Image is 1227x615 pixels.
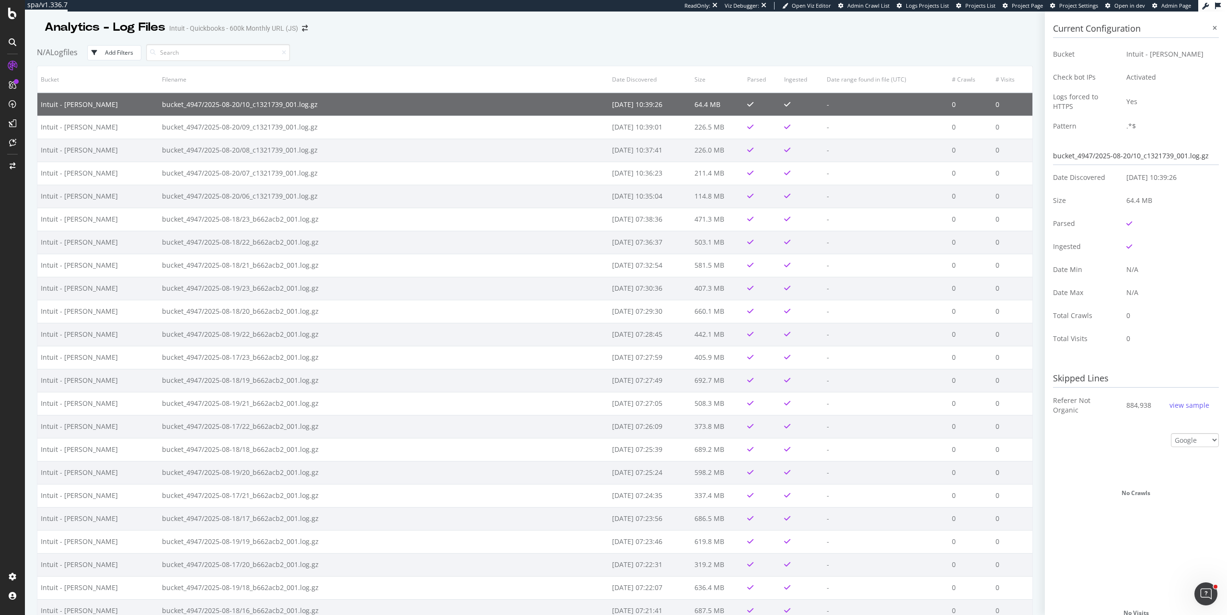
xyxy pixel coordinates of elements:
[782,2,831,10] a: Open Viz Editor
[1053,281,1119,304] td: Date Max
[1105,2,1145,10] a: Open in dev
[691,346,744,369] td: 405.9 MB
[609,461,691,484] td: [DATE] 07:25:24
[691,553,744,576] td: 319.2 MB
[691,277,744,300] td: 407.3 MB
[949,507,992,530] td: 0
[823,507,948,530] td: -
[159,507,609,530] td: bucket_4947/2025-08-18/17_b662acb2_001.log.gz
[609,415,691,438] td: [DATE] 07:26:09
[159,323,609,346] td: bucket_4947/2025-08-19/22_b662acb2_001.log.gz
[992,231,1032,254] td: 0
[1050,2,1098,10] a: Project Settings
[949,254,992,277] td: 0
[609,323,691,346] td: [DATE] 07:28:45
[992,530,1032,553] td: 0
[609,507,691,530] td: [DATE] 07:23:56
[37,139,159,162] td: Intuit - [PERSON_NAME]
[1053,115,1119,138] td: Pattern
[992,139,1032,162] td: 0
[1119,89,1219,115] td: Yes
[37,300,159,323] td: Intuit - [PERSON_NAME]
[823,116,948,139] td: -
[1053,20,1219,38] h3: Current Configuration
[169,24,298,33] div: Intuit - Quickbooks - 600k Monthly URL (JS)
[37,553,159,576] td: Intuit - [PERSON_NAME]
[949,461,992,484] td: 0
[949,231,992,254] td: 0
[1053,370,1219,388] h3: Skipped Lines
[1053,304,1119,327] td: Total Crawls
[823,254,948,277] td: -
[691,66,744,93] th: Size
[1053,327,1119,350] td: Total Visits
[159,553,609,576] td: bucket_4947/2025-08-17/20_b662acb2_001.log.gz
[609,369,691,392] td: [DATE] 07:27:49
[1053,66,1119,89] td: Check bot IPs
[609,231,691,254] td: [DATE] 07:36:37
[949,530,992,553] td: 0
[302,25,308,32] div: arrow-right-arrow-left
[1161,2,1191,9] span: Admin Page
[781,66,824,93] th: Ingested
[847,2,890,9] span: Admin Crawl List
[609,162,691,185] td: [DATE] 10:36:23
[609,392,691,415] td: [DATE] 07:27:05
[744,66,781,93] th: Parsed
[159,300,609,323] td: bucket_4947/2025-08-18/20_b662acb2_001.log.gz
[949,300,992,323] td: 0
[609,576,691,599] td: [DATE] 07:22:07
[37,208,159,231] td: Intuit - [PERSON_NAME]
[37,231,159,254] td: Intuit - [PERSON_NAME]
[159,231,609,254] td: bucket_4947/2025-08-18/22_b662acb2_001.log.gz
[37,93,159,116] td: Intuit - [PERSON_NAME]
[956,2,995,10] a: Projects List
[159,415,609,438] td: bucket_4947/2025-08-17/22_b662acb2_001.log.gz
[159,461,609,484] td: bucket_4947/2025-08-19/20_b662acb2_001.log.gz
[159,277,609,300] td: bucket_4947/2025-08-19/23_b662acb2_001.log.gz
[949,323,992,346] td: 0
[949,553,992,576] td: 0
[1169,401,1209,410] div: view sample
[1053,43,1119,66] td: Bucket
[37,507,159,530] td: Intuit - [PERSON_NAME]
[1119,327,1219,350] td: 0
[691,369,744,392] td: 692.7 MB
[609,185,691,208] td: [DATE] 10:35:04
[45,19,165,35] div: Analytics - Log Files
[823,300,948,323] td: -
[609,254,691,277] td: [DATE] 07:32:54
[37,323,159,346] td: Intuit - [PERSON_NAME]
[159,254,609,277] td: bucket_4947/2025-08-18/21_b662acb2_001.log.gz
[159,93,609,116] td: bucket_4947/2025-08-20/10_c1321739_001.log.gz
[1053,392,1119,418] td: Referer Not Organic
[992,415,1032,438] td: 0
[37,369,159,392] td: Intuit - [PERSON_NAME]
[949,139,992,162] td: 0
[949,116,992,139] td: 0
[37,162,159,185] td: Intuit - [PERSON_NAME]
[159,208,609,231] td: bucket_4947/2025-08-18/23_b662acb2_001.log.gz
[823,461,948,484] td: -
[1012,2,1043,9] span: Project Page
[37,392,159,415] td: Intuit - [PERSON_NAME]
[684,2,710,10] div: ReadOnly:
[609,139,691,162] td: [DATE] 10:37:41
[1053,212,1119,235] td: Parsed
[792,2,831,9] span: Open Viz Editor
[1126,401,1151,410] span: 884,938
[992,392,1032,415] td: 0
[691,254,744,277] td: 581.5 MB
[823,231,948,254] td: -
[823,185,948,208] td: -
[37,346,159,369] td: Intuit - [PERSON_NAME]
[823,208,948,231] td: -
[1194,582,1217,605] iframe: Intercom live chat
[159,438,609,461] td: bucket_4947/2025-08-18/18_b662acb2_001.log.gz
[609,530,691,553] td: [DATE] 07:23:46
[949,369,992,392] td: 0
[992,254,1032,277] td: 0
[992,185,1032,208] td: 0
[1053,166,1119,189] td: Date Discovered
[1053,235,1119,258] td: Ingested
